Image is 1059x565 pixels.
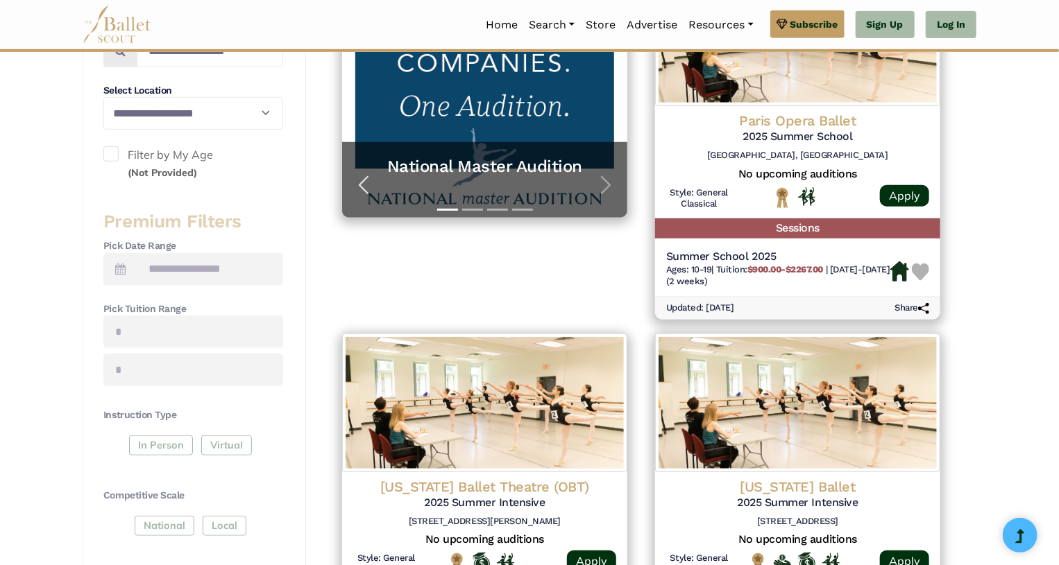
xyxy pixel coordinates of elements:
h4: Select Location [103,84,283,98]
img: Logo [342,333,627,472]
h5: Sessions [655,218,940,238]
button: Slide 4 [512,202,533,218]
a: Store [580,10,621,40]
h5: 2025 Summer Intensive [353,496,616,510]
h4: Pick Date Range [103,239,283,253]
img: In Person [798,187,815,205]
h5: No upcoming auditions [353,532,616,547]
h4: [US_STATE] Ballet [666,478,929,496]
label: Filter by My Age [103,146,283,182]
img: gem.svg [777,17,788,32]
h5: No upcoming auditions [666,532,929,547]
span: [DATE]-[DATE] (2 weeks) [666,264,890,286]
h6: Share [895,302,929,314]
h4: Competitive Scale [103,489,283,503]
span: Subscribe [790,17,838,32]
a: Log In [926,11,976,39]
h5: Summer School 2025 [666,250,890,264]
span: Tuition: [716,264,826,275]
h4: [US_STATE] Ballet Theatre (OBT) [353,478,616,496]
a: Sign Up [856,11,915,39]
h4: Instruction Type [103,408,283,422]
button: Slide 2 [462,202,483,218]
h6: [STREET_ADDRESS] [666,516,929,528]
a: Apply [880,185,929,207]
h4: Paris Opera Ballet [666,112,929,130]
a: Subscribe [770,10,845,38]
h5: No upcoming auditions [666,167,929,182]
h5: 2025 Summer School [666,130,929,144]
img: Logo [655,333,940,472]
button: Slide 3 [487,202,508,218]
span: Ages: 10-19 [666,264,712,275]
h5: 2025 Summer Intensive [666,496,929,510]
small: (Not Provided) [128,166,197,179]
a: Search [523,10,580,40]
h6: | | [666,264,890,288]
a: Advertise [621,10,683,40]
h4: Pick Tuition Range [103,302,283,316]
a: Home [480,10,523,40]
h6: [GEOGRAPHIC_DATA], [GEOGRAPHIC_DATA] [666,150,929,162]
h6: [STREET_ADDRESS][PERSON_NAME] [353,516,616,528]
b: $900.00-$2267.00 [747,264,823,275]
h3: Premium Filters [103,210,283,234]
img: Housing Available [890,261,909,282]
button: Slide 1 [437,202,458,218]
h6: Style: General Classical [666,187,732,211]
img: National [774,187,791,209]
a: National Master Audition [356,156,613,177]
img: Heart [912,263,929,281]
h6: Updated: [DATE] [666,302,734,314]
a: Resources [683,10,759,40]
